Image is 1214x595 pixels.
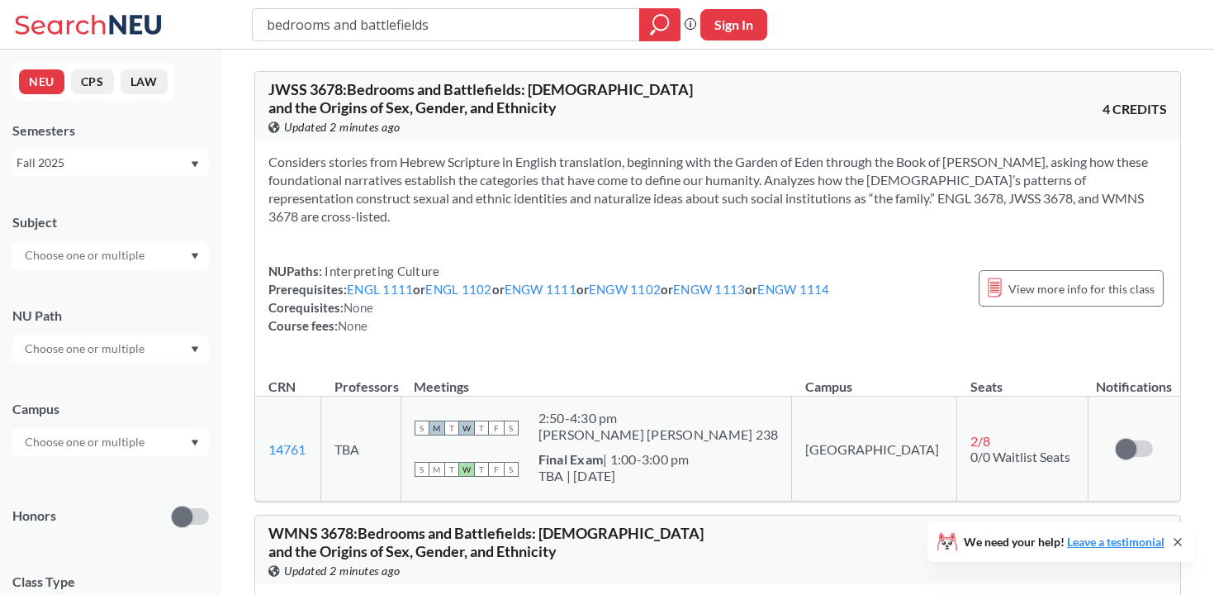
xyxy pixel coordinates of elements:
span: T [474,462,489,477]
span: S [415,421,429,436]
svg: Dropdown arrow [191,440,199,446]
span: None [338,318,368,333]
span: M [429,421,444,436]
span: View more info for this class [1008,278,1155,299]
th: Professors [321,361,401,397]
div: Campus [12,400,209,418]
span: 2 / 8 [970,433,990,449]
span: S [504,462,519,477]
div: Fall 2025 [17,154,189,172]
span: M [429,462,444,477]
button: LAW [121,69,168,94]
input: Choose one or multiple [17,339,155,359]
div: Dropdown arrow [12,335,209,363]
span: We need your help! [964,536,1164,548]
div: CRN [268,378,296,396]
div: Fall 2025Dropdown arrow [12,150,209,176]
span: T [474,421,489,436]
span: W [459,421,474,436]
div: magnifying glass [639,8,681,41]
svg: Dropdown arrow [191,161,199,168]
input: Choose one or multiple [17,432,155,452]
span: 0/0 Waitlist Seats [970,449,1070,464]
th: Notifications [1088,361,1180,397]
span: 4 CREDITS [1103,100,1167,118]
td: TBA [321,397,401,502]
span: S [504,421,519,436]
th: Meetings [401,361,792,397]
p: Honors [12,507,56,526]
span: Class Type [12,573,209,591]
input: Choose one or multiple [17,245,155,265]
span: Interpreting Culture [322,264,439,278]
th: Campus [792,361,957,397]
a: ENGW 1113 [673,282,745,297]
span: T [444,462,459,477]
button: CPS [71,69,114,94]
a: ENGW 1114 [757,282,829,297]
svg: magnifying glass [650,13,670,36]
div: Subject [12,213,209,231]
a: 14761 [268,441,306,457]
a: ENGL 1111 [347,282,413,297]
span: F [489,421,504,436]
div: Semesters [12,121,209,140]
div: | 1:00-3:00 pm [538,451,690,468]
span: Updated 2 minutes ago [284,118,401,136]
b: Final Exam [538,451,604,467]
div: NU Path [12,307,209,325]
svg: Dropdown arrow [191,253,199,259]
div: [PERSON_NAME] [PERSON_NAME] 238 [538,426,779,443]
span: S [415,462,429,477]
a: ENGW 1102 [589,282,661,297]
button: Sign In [700,9,767,40]
svg: Dropdown arrow [191,346,199,353]
a: Leave a testimonial [1067,535,1164,549]
div: TBA | [DATE] [538,468,690,484]
section: Considers stories from Hebrew Scripture in English translation, beginning with the Garden of Eden... [268,153,1167,226]
span: Updated 2 minutes ago [284,562,401,580]
button: NEU [19,69,64,94]
input: Class, professor, course number, "phrase" [265,11,628,39]
td: [GEOGRAPHIC_DATA] [792,397,957,502]
a: ENGL 1102 [425,282,491,297]
span: T [444,421,459,436]
div: Dropdown arrow [12,428,209,456]
span: W [459,462,474,477]
span: WMNS 3678 : Bedrooms and Battlefields: [DEMOGRAPHIC_DATA] and the Origins of Sex, Gender, and Eth... [268,524,704,560]
div: 2:50 - 4:30 pm [538,410,779,426]
span: F [489,462,504,477]
div: Dropdown arrow [12,241,209,269]
span: JWSS 3678 : Bedrooms and Battlefields: [DEMOGRAPHIC_DATA] and the Origins of Sex, Gender, and Eth... [268,80,693,117]
div: NUPaths: Prerequisites: or or or or or Corequisites: Course fees: [268,262,830,335]
span: None [344,300,373,315]
a: ENGW 1111 [505,282,576,297]
th: Seats [957,361,1088,397]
